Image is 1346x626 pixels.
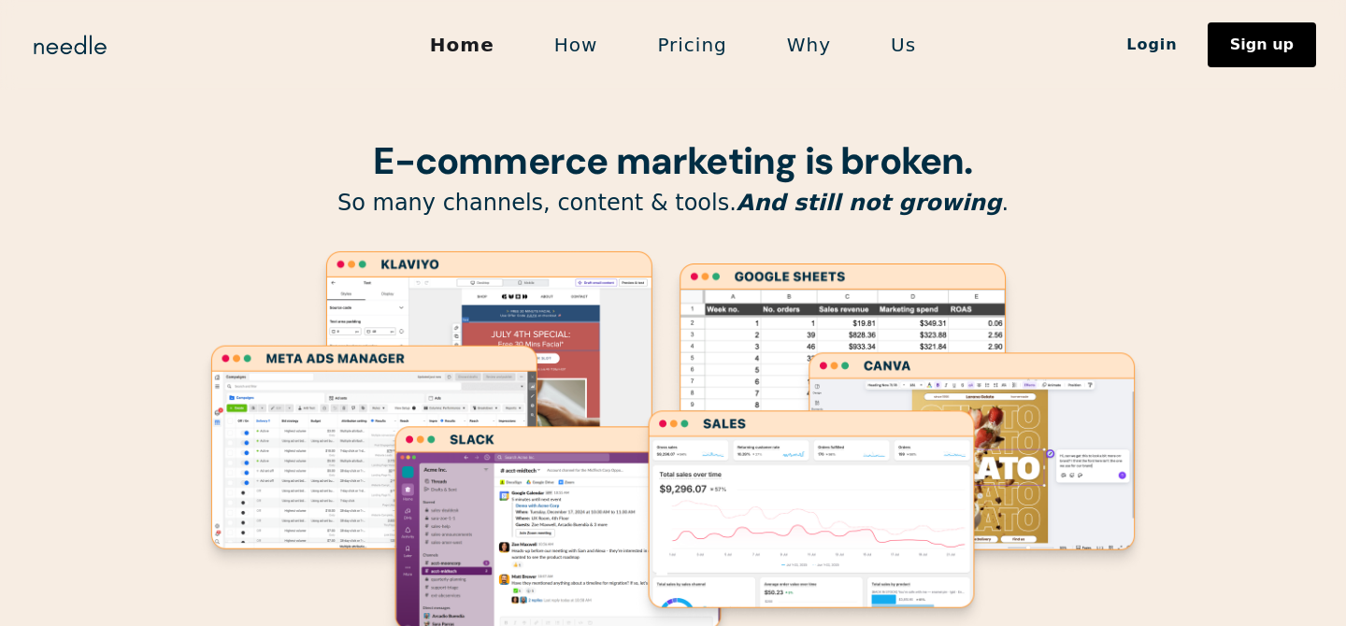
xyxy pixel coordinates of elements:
em: And still not growing [737,190,1002,216]
a: How [524,25,628,64]
a: Us [861,25,946,64]
p: So many channels, content & tools. . [196,189,1150,218]
a: Home [400,25,524,64]
strong: E-commerce marketing is broken. [373,136,972,185]
a: Sign up [1208,22,1316,67]
div: Sign up [1230,37,1294,52]
a: Pricing [627,25,756,64]
a: Why [757,25,861,64]
a: Login [1096,29,1208,61]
